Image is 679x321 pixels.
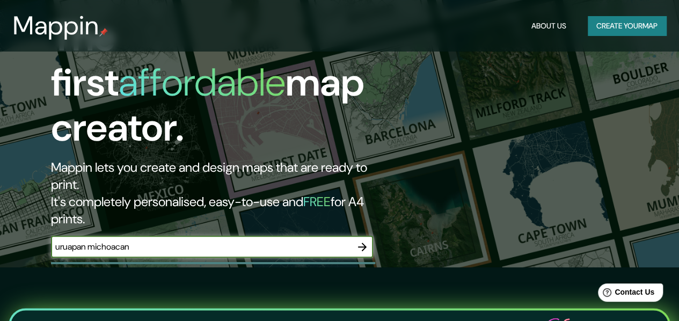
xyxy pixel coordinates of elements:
[51,15,391,159] h1: The first map creator.
[303,193,331,210] h5: FREE
[527,16,571,36] button: About Us
[119,57,286,107] h1: affordable
[99,28,108,37] img: mappin-pin
[51,240,352,253] input: Choose your favourite place
[51,159,391,228] h2: Mappin lets you create and design maps that are ready to print. It's completely personalised, eas...
[583,279,667,309] iframe: Help widget launcher
[588,16,666,36] button: Create yourmap
[13,11,99,41] h3: Mappin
